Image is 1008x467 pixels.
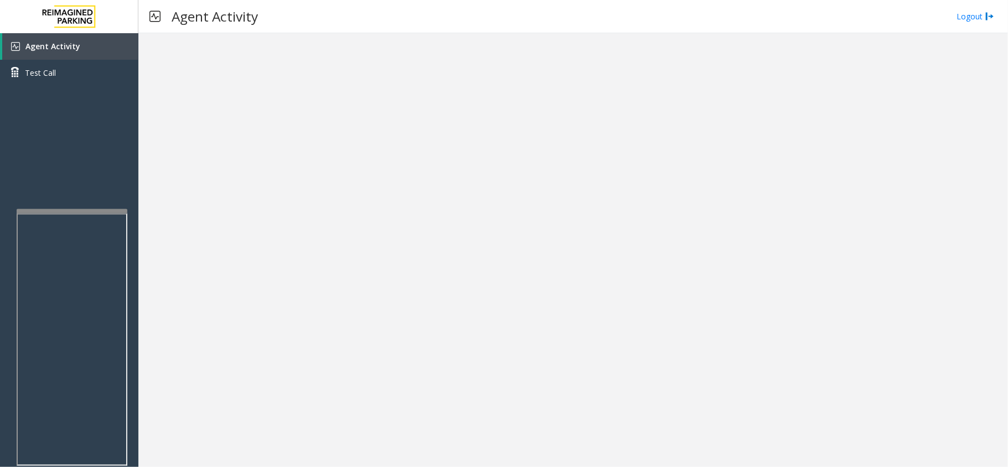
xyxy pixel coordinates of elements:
a: Logout [957,11,994,22]
img: pageIcon [149,3,161,30]
a: Agent Activity [2,33,138,60]
img: 'icon' [11,42,20,51]
span: Agent Activity [25,41,80,51]
span: Test Call [25,67,56,79]
h3: Agent Activity [166,3,263,30]
img: logout [985,11,994,22]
